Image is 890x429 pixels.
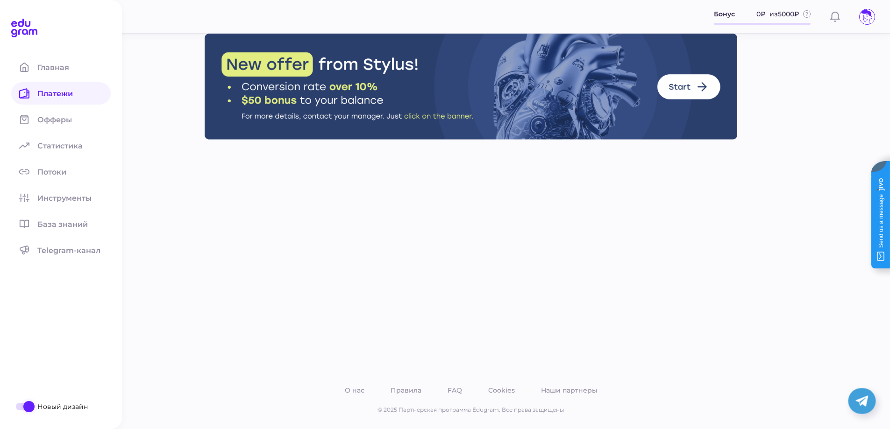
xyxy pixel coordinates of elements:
span: Инструменты [37,194,103,203]
span: 0 ₽ из 5000 ₽ [756,9,799,19]
span: Статистика [37,141,94,150]
a: База знаний [11,213,111,235]
a: Статистика [11,134,111,157]
a: Правила [389,384,423,396]
a: Потоки [11,161,111,183]
span: Бонус [714,9,735,19]
a: Главная [11,56,111,78]
a: О нас [343,384,366,396]
span: Офферы [37,115,83,124]
a: Офферы [11,108,111,131]
a: Инструменты [11,187,111,209]
a: Наши партнеры [539,384,599,396]
span: Главная [37,63,80,72]
span: Платежи [37,89,84,98]
a: Платежи [11,82,111,105]
p: © 2025 Партнёрская программа Edugram. Все права защищены [205,406,737,414]
a: Telegram-канал [11,239,111,261]
span: Telegram-канал [37,246,112,255]
a: FAQ [446,384,464,396]
a: Cookies [486,384,517,396]
span: База знаний [37,220,99,229]
img: Stylus Banner [205,34,737,140]
span: Новый дизайн [37,402,137,411]
span: Потоки [37,168,78,176]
